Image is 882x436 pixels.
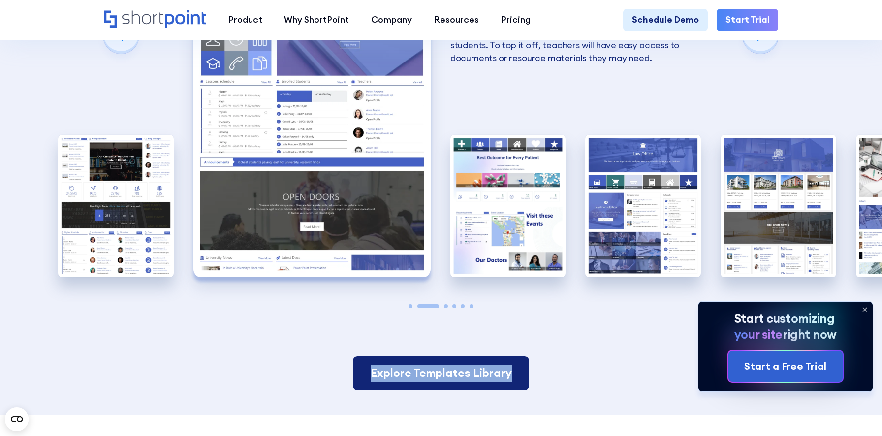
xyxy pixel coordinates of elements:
[585,135,701,277] div: 4 / 6
[450,135,566,277] img: Internal SharePoint site example for company policy
[284,13,349,27] div: Why ShortPoint
[721,135,836,277] img: HR SharePoint site example for documents
[434,13,479,27] div: Resources
[721,135,836,277] div: 5 / 6
[360,9,423,31] a: Company
[273,9,360,31] a: Why ShortPoint
[461,304,465,308] span: Go to slide 5
[585,135,701,277] img: SharePoint Communication site example for news
[450,135,566,277] div: 3 / 6
[717,9,779,31] a: Start Trial
[728,351,843,381] a: Start a Free Trial
[353,356,530,390] a: Explore Templates Library
[217,9,273,31] a: Product
[470,304,473,308] span: Go to slide 6
[501,13,531,27] div: Pricing
[623,9,708,31] a: Schedule Demo
[490,9,541,31] a: Pricing
[371,13,412,27] div: Company
[452,304,456,308] span: Go to slide 4
[104,10,206,30] a: Home
[228,13,262,27] div: Product
[423,9,490,31] a: Resources
[58,135,174,277] div: 1 / 6
[5,407,29,431] button: Open CMP widget
[417,304,440,308] span: Go to slide 2
[409,304,412,308] span: Go to slide 1
[58,135,174,277] img: Best SharePoint Intranet Site Designs
[744,359,826,374] div: Start a Free Trial
[444,304,448,308] span: Go to slide 3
